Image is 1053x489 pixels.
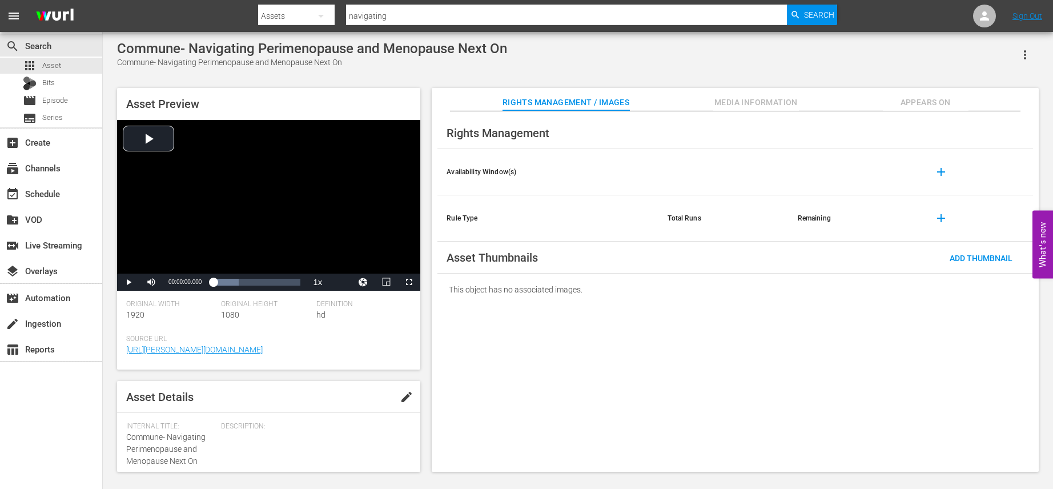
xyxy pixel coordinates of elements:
[23,59,37,73] span: Asset
[316,300,405,309] span: Definition
[437,149,658,195] th: Availability Window(s)
[7,9,21,23] span: menu
[126,310,144,319] span: 1920
[117,57,507,69] div: Commune- Navigating Perimenopause and Menopause Next On
[6,264,19,278] span: Overlays
[6,239,19,252] span: Live Streaming
[117,41,507,57] div: Commune- Navigating Perimenopause and Menopause Next On
[221,300,310,309] span: Original Height
[658,195,788,242] th: Total Runs
[447,251,538,264] span: Asset Thumbnails
[27,3,82,30] img: ans4CAIJ8jUAAAAAAAAAAAAAAAAAAAAAAAAgQb4GAAAAAAAAAAAAAAAAAAAAAAAAJMjXAAAAAAAAAAAAAAAAAAAAAAAAgAT5G...
[126,432,206,466] span: Commune- Navigating Perimenopause and Menopause Next On
[6,343,19,356] span: Reports
[316,310,325,319] span: hd
[941,254,1022,263] span: Add Thumbnail
[787,5,837,25] button: Search
[447,126,549,140] span: Rights Management
[1032,211,1053,279] button: Open Feedback Widget
[42,77,55,89] span: Bits
[804,5,834,25] span: Search
[168,279,202,285] span: 00:00:00.000
[437,274,1033,306] div: This object has no associated images.
[117,120,420,291] div: Video Player
[126,300,215,309] span: Original Width
[213,279,300,286] div: Progress Bar
[6,317,19,331] span: Ingestion
[941,247,1022,268] button: Add Thumbnail
[934,165,948,179] span: add
[126,390,194,404] span: Asset Details
[393,383,420,411] button: edit
[375,274,397,291] button: Picture-in-Picture
[117,274,140,291] button: Play
[397,274,420,291] button: Fullscreen
[6,162,19,175] span: Channels
[6,136,19,150] span: Create
[221,310,239,319] span: 1080
[6,187,19,201] span: Schedule
[42,95,68,106] span: Episode
[713,95,799,110] span: Media Information
[23,94,37,107] span: Episode
[42,112,63,123] span: Series
[400,390,413,404] span: edit
[23,111,37,125] span: Series
[927,205,955,232] button: add
[6,213,19,227] span: VOD
[306,274,329,291] button: Playback Rate
[140,274,163,291] button: Mute
[437,195,658,242] th: Rule Type
[883,95,968,110] span: Appears On
[1012,11,1042,21] a: Sign Out
[6,39,19,53] span: Search
[23,77,37,90] div: Bits
[126,345,263,354] a: [URL][PERSON_NAME][DOMAIN_NAME]
[126,422,215,431] span: Internal Title:
[934,211,948,225] span: add
[927,158,955,186] button: add
[221,422,405,431] span: Description:
[126,335,405,344] span: Source Url
[352,274,375,291] button: Jump To Time
[503,95,629,110] span: Rights Management / Images
[42,60,61,71] span: Asset
[126,97,199,111] span: Asset Preview
[6,291,19,305] span: Automation
[789,195,918,242] th: Remaining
